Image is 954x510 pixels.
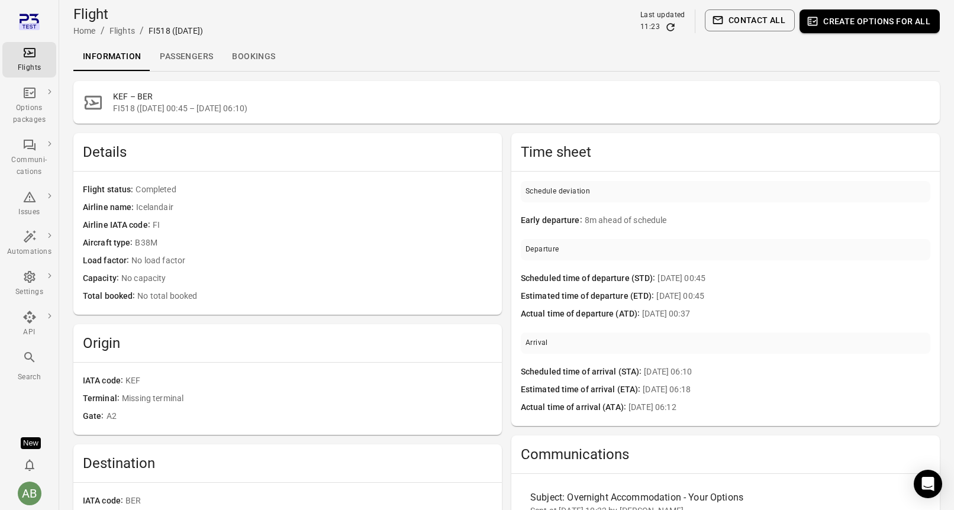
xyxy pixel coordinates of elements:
[223,43,285,71] a: Bookings
[2,226,56,262] a: Automations
[7,154,51,178] div: Communi-cations
[2,42,56,78] a: Flights
[101,24,105,38] li: /
[521,366,644,379] span: Scheduled time of arrival (STA)
[7,206,51,218] div: Issues
[521,383,643,396] span: Estimated time of arrival (ETA)
[153,219,492,232] span: FI
[526,186,590,198] div: Schedule deviation
[643,383,930,396] span: [DATE] 06:18
[83,254,131,267] span: Load factor
[137,290,492,303] span: No total booked
[629,401,930,414] span: [DATE] 06:12
[136,201,492,214] span: Icelandair
[2,306,56,342] a: API
[644,366,930,379] span: [DATE] 06:10
[21,437,41,449] div: Tooltip anchor
[521,308,642,321] span: Actual time of departure (ATD)
[73,26,96,35] a: Home
[83,334,492,353] h2: Origin
[2,266,56,302] a: Settings
[521,214,585,227] span: Early departure
[7,372,51,383] div: Search
[83,454,492,473] h2: Destination
[83,143,492,162] h2: Details
[7,246,51,258] div: Automations
[73,5,203,24] h1: Flight
[18,482,41,505] div: AB
[113,91,930,102] h2: KEF – BER
[530,490,823,505] div: Subject: Overnight Accommodation - Your Options
[83,392,122,405] span: Terminal
[83,183,136,196] span: Flight status
[18,453,41,477] button: Notifications
[122,392,492,405] span: Missing terminal
[521,401,629,414] span: Actual time of arrival (ATA)
[642,308,930,321] span: [DATE] 00:37
[521,272,658,285] span: Scheduled time of departure (STD)
[705,9,795,31] button: Contact all
[526,337,548,349] div: Arrival
[150,43,223,71] a: Passengers
[83,375,125,388] span: IATA code
[665,21,676,33] button: Refresh data
[109,26,135,35] a: Flights
[658,272,930,285] span: [DATE] 00:45
[914,470,942,498] div: Open Intercom Messenger
[136,183,492,196] span: Completed
[125,375,492,388] span: KEF
[149,25,203,37] div: FI518 ([DATE])
[656,290,930,303] span: [DATE] 00:45
[7,102,51,126] div: Options packages
[521,143,930,162] h2: Time sheet
[131,254,492,267] span: No load factor
[121,272,492,285] span: No capacity
[140,24,144,38] li: /
[585,214,930,227] span: 8m ahead of schedule
[2,186,56,222] a: Issues
[83,495,125,508] span: IATA code
[800,9,940,33] button: Create options for all
[83,410,107,423] span: Gate
[526,244,559,256] div: Departure
[2,134,56,182] a: Communi-cations
[113,102,930,114] span: FI518 ([DATE] 00:45 – [DATE] 06:10)
[2,347,56,386] button: Search
[83,201,136,214] span: Airline name
[7,327,51,338] div: API
[83,219,153,232] span: Airline IATA code
[2,82,56,130] a: Options packages
[73,43,150,71] a: Information
[521,445,930,464] h2: Communications
[125,495,492,508] span: BER
[13,477,46,510] button: Aslaug Bjarnadottir
[83,290,137,303] span: Total booked
[640,21,660,33] div: 11:23
[83,237,135,250] span: Aircraft type
[7,62,51,74] div: Flights
[107,410,492,423] span: A2
[135,237,492,250] span: B38M
[7,286,51,298] div: Settings
[521,290,656,303] span: Estimated time of departure (ETD)
[640,9,685,21] div: Last updated
[73,43,940,71] div: Local navigation
[73,24,203,38] nav: Breadcrumbs
[83,272,121,285] span: Capacity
